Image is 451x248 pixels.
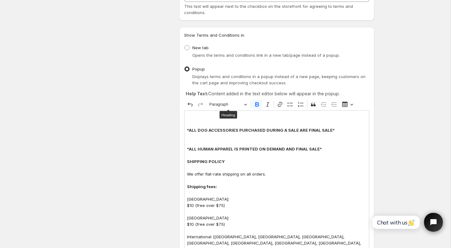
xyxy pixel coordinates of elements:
span: Paragraph [209,101,242,108]
span: Show Terms and Conditions in [184,33,244,38]
iframe: Tidio Chat [365,208,448,237]
div: Editor toolbar [184,98,369,110]
p: [GEOGRAPHIC_DATA]: $10 (free over $75) [187,190,366,208]
span: Popup [192,66,205,71]
strong: SHIPPING POLICY [187,159,225,164]
p: [GEOGRAPHIC_DATA]: $10 (free over $75) [187,208,366,227]
strong: *ALL HUMAN APPAREL IS PRINTED ON DEMAND AND FINAL SALE* [187,146,322,151]
button: Paragraph, Heading [206,100,250,109]
strong: Help Text: [186,91,208,96]
p: Content added in the text editor below will appear in the popup. [186,91,368,97]
p: We offer flat-rate shipping on all orders. [187,165,366,177]
span: Opens the terms and conditions link in a new tab/page instead of a popup. [192,53,340,58]
span: Displays terms and conditions in a popup instead of a new page, keeping customers on the cart pag... [192,74,365,85]
strong: *ALL DOG ACCESSORIES PURCHASED DURING A SALE ARE FINAL SALE* [187,128,335,133]
strong: Shipping fees: [187,184,217,189]
span: New tab [192,45,209,50]
span: This text will appear next to the checkbox on the storefront for agreeing to terms and conditions. [184,4,353,15]
span: Heading [221,113,235,117]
